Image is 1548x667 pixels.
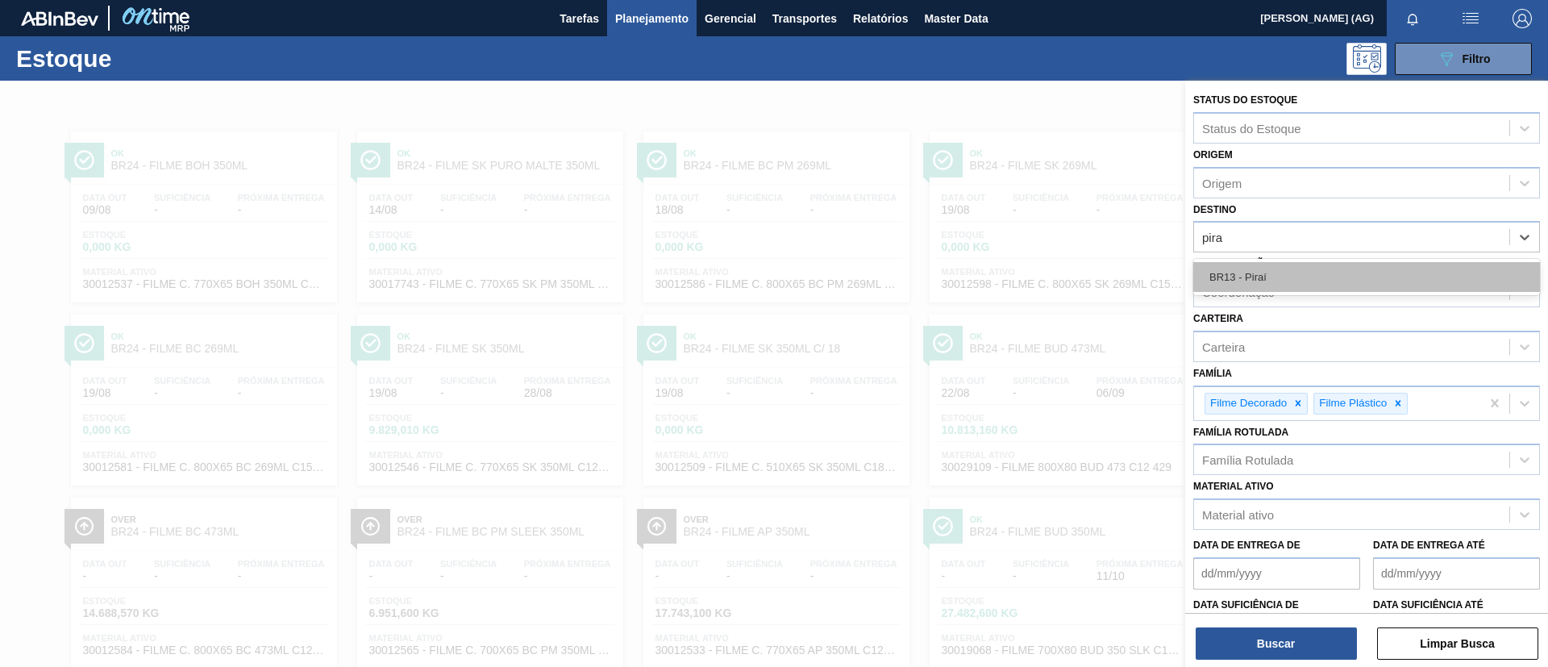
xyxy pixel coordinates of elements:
img: Logout [1513,9,1532,28]
img: userActions [1461,9,1480,28]
div: BR13 - Piraí [1193,262,1540,292]
span: Relatórios [853,9,908,28]
h1: Estoque [16,49,257,68]
label: Material ativo [1193,481,1274,492]
button: Notificações [1387,7,1438,30]
span: Planejamento [615,9,689,28]
span: Tarefas [560,9,599,28]
div: Filme Plástico [1314,394,1389,414]
div: Origem [1202,176,1242,190]
label: Data de Entrega de [1193,540,1300,551]
label: Origem [1193,149,1233,160]
span: Gerencial [705,9,756,28]
label: Data suficiência até [1373,599,1483,611]
div: Material ativo [1202,508,1274,522]
div: Pogramando: nenhum usuário selecionado [1346,43,1387,75]
label: Destino [1193,204,1236,215]
input: dd/mm/yyyy [1373,557,1540,590]
span: Filtro [1463,52,1491,65]
button: Filtro [1395,43,1532,75]
div: Status do Estoque [1202,121,1301,135]
label: Data de Entrega até [1373,540,1485,551]
label: Status do Estoque [1193,94,1297,106]
span: Master Data [924,9,988,28]
div: Família Rotulada [1202,453,1293,467]
div: Carteira [1202,340,1245,353]
input: dd/mm/yyyy [1193,557,1360,590]
label: Família [1193,368,1232,379]
img: TNhmsLtSVTkK8tSr43FrP2fwEKptu5GPRR3wAAAABJRU5ErkJggg== [21,11,98,26]
label: Carteira [1193,313,1243,324]
div: Filme Decorado [1205,394,1289,414]
label: Família Rotulada [1193,427,1288,438]
label: Data suficiência de [1193,599,1299,611]
label: Coordenação [1193,258,1271,269]
span: Transportes [772,9,837,28]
